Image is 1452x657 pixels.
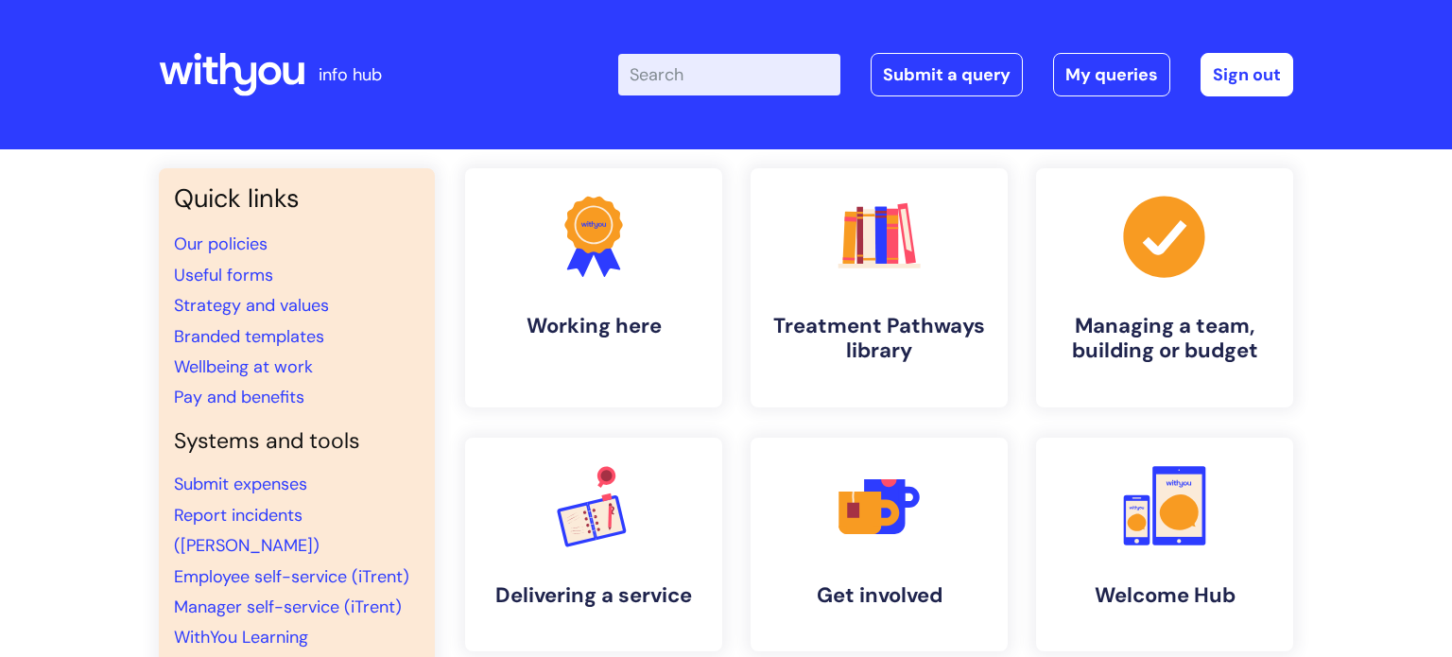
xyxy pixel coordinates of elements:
a: Get involved [751,438,1008,651]
a: Useful forms [174,264,273,286]
input: Search [618,54,840,95]
h4: Systems and tools [174,428,420,455]
a: Submit expenses [174,473,307,495]
a: Managing a team, building or budget [1036,168,1293,407]
h3: Quick links [174,183,420,214]
h4: Working here [480,314,707,338]
h4: Treatment Pathways library [766,314,993,364]
a: Treatment Pathways library [751,168,1008,407]
a: Pay and benefits [174,386,304,408]
a: Submit a query [871,53,1023,96]
a: Working here [465,168,722,407]
a: Delivering a service [465,438,722,651]
a: Strategy and values [174,294,329,317]
p: info hub [319,60,382,90]
a: Wellbeing at work [174,355,313,378]
h4: Get involved [766,583,993,608]
a: Manager self-service (iTrent) [174,596,402,618]
a: Branded templates [174,325,324,348]
h4: Managing a team, building or budget [1051,314,1278,364]
a: Employee self-service (iTrent) [174,565,409,588]
h4: Welcome Hub [1051,583,1278,608]
a: My queries [1053,53,1170,96]
a: Sign out [1201,53,1293,96]
a: WithYou Learning [174,626,308,648]
a: Our policies [174,233,268,255]
a: Welcome Hub [1036,438,1293,651]
h4: Delivering a service [480,583,707,608]
a: Report incidents ([PERSON_NAME]) [174,504,320,557]
div: | - [618,53,1293,96]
